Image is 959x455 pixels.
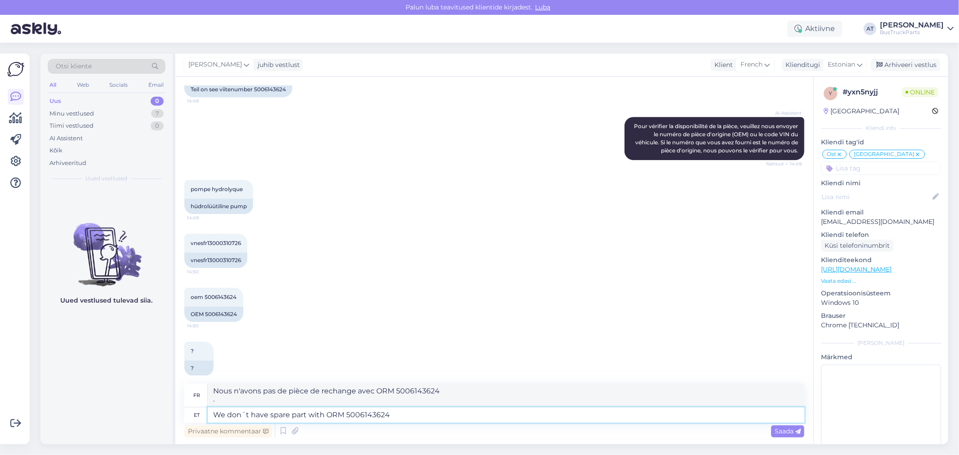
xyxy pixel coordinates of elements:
[191,348,194,354] span: ?
[821,230,941,240] p: Kliendi telefon
[766,161,802,167] span: Nähtud ✓ 14:49
[86,174,128,183] span: Uued vestlused
[821,161,941,175] input: Lisa tag
[821,289,941,298] p: Operatsioonisüsteem
[61,296,153,305] p: Uued vestlused tulevad siia.
[49,109,94,118] div: Minu vestlused
[49,146,62,155] div: Kõik
[184,307,243,322] div: OEM 5006143624
[711,60,733,70] div: Klient
[107,79,129,91] div: Socials
[184,82,292,97] div: Teil on see viitenumber 5006143624
[821,217,941,227] p: [EMAIL_ADDRESS][DOMAIN_NAME]
[208,384,804,407] textarea: Nous n'avons pas de pièce de rechange avec ORM 5006143624 .
[787,21,842,37] div: Aktiivne
[880,29,944,36] div: BusTruckParts
[56,62,92,71] span: Otsi kliente
[191,240,241,246] span: vnesfr13000310726
[880,22,944,29] div: [PERSON_NAME]
[821,138,941,147] p: Kliendi tag'id
[827,152,836,157] span: Ost
[184,361,214,376] div: ?
[193,388,200,403] div: fr
[7,61,24,78] img: Askly Logo
[821,265,892,273] a: [URL][DOMAIN_NAME]
[854,152,914,157] span: [GEOGRAPHIC_DATA]
[40,207,173,288] img: No chats
[824,107,899,116] div: [GEOGRAPHIC_DATA]
[184,253,247,268] div: vnesfr13000310726
[151,109,164,118] div: 7
[902,87,938,97] span: Online
[191,186,243,192] span: pompe hydrolyque
[191,294,236,300] span: oem 5006143624
[821,255,941,265] p: Klienditeekond
[48,79,58,91] div: All
[187,268,221,275] span: 14:50
[151,97,164,106] div: 0
[75,79,91,91] div: Web
[775,427,801,435] span: Saada
[49,159,86,168] div: Arhiveeritud
[782,60,820,70] div: Klienditugi
[194,407,200,423] div: et
[843,87,902,98] div: # yxn5nyjj
[634,123,799,154] span: Pour vérifier la disponibilité de la pièce, veuillez nous envoyer le numéro de pièce d'origine (O...
[184,425,272,437] div: Privaatne kommentaar
[533,3,553,11] span: Luba
[184,199,253,214] div: hüdrolüütiline pump
[880,22,954,36] a: [PERSON_NAME]BusTruckParts
[208,407,804,423] textarea: We don´t have spare part with ORM 5006143624
[188,60,242,70] span: [PERSON_NAME]
[187,322,221,329] span: 14:50
[49,97,61,106] div: Uus
[821,240,893,252] div: Küsi telefoninumbrit
[821,124,941,132] div: Kliendi info
[254,60,300,70] div: juhib vestlust
[147,79,165,91] div: Email
[829,90,832,97] span: y
[821,311,941,321] p: Brauser
[151,121,164,130] div: 0
[871,59,940,71] div: Arhiveeri vestlus
[49,134,83,143] div: AI Assistent
[821,192,931,202] input: Lisa nimi
[821,321,941,330] p: Chrome [TECHNICAL_ID]
[49,121,94,130] div: Tiimi vestlused
[740,60,763,70] span: French
[187,214,221,221] span: 14:49
[821,352,941,362] p: Märkmed
[864,22,876,35] div: AT
[821,339,941,347] div: [PERSON_NAME]
[821,298,941,308] p: Windows 10
[187,98,221,104] span: 14:48
[828,60,855,70] span: Estonian
[768,110,802,116] span: AI Assistent
[821,178,941,188] p: Kliendi nimi
[821,208,941,217] p: Kliendi email
[821,277,941,285] p: Vaata edasi ...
